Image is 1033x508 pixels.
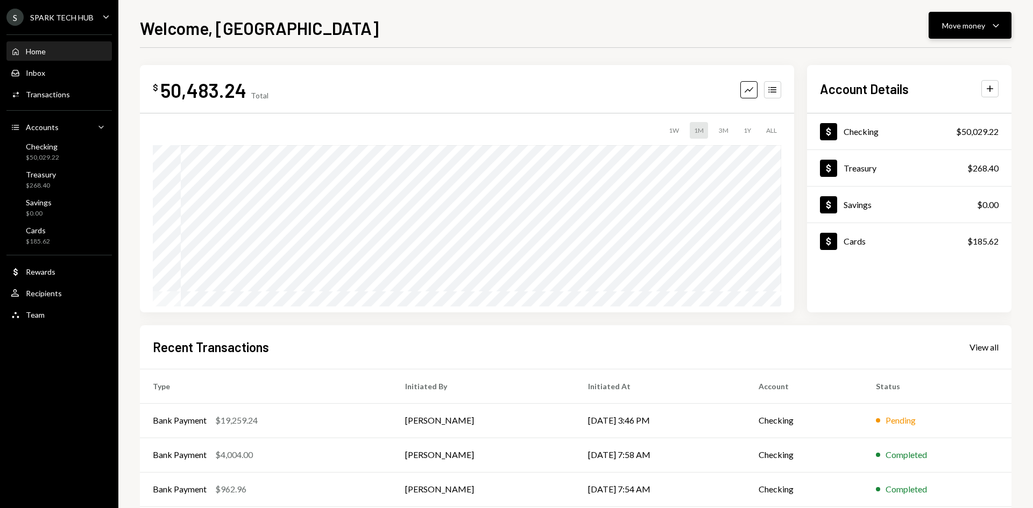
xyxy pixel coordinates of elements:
[820,80,909,98] h2: Account Details
[215,448,253,461] div: $4,004.00
[746,472,863,506] td: Checking
[942,20,985,31] div: Move money
[26,181,56,190] div: $268.40
[807,223,1011,259] a: Cards$185.62
[6,63,112,82] a: Inbox
[977,198,999,211] div: $0.00
[153,414,207,427] div: Bank Payment
[6,223,112,248] a: Cards$185.62
[26,123,59,132] div: Accounts
[251,91,268,100] div: Total
[929,12,1011,39] button: Move money
[6,305,112,324] a: Team
[886,414,916,427] div: Pending
[26,90,70,99] div: Transactions
[762,122,781,139] div: ALL
[392,472,575,506] td: [PERSON_NAME]
[6,139,112,164] a: Checking$50,029.22
[160,78,246,102] div: 50,483.24
[26,237,50,246] div: $185.62
[844,199,872,210] div: Savings
[26,153,59,162] div: $50,029.22
[6,84,112,104] a: Transactions
[153,82,158,93] div: $
[26,142,59,151] div: Checking
[26,310,45,319] div: Team
[739,122,755,139] div: 1Y
[153,448,207,461] div: Bank Payment
[140,17,379,39] h1: Welcome, [GEOGRAPHIC_DATA]
[714,122,733,139] div: 3M
[26,198,52,207] div: Savings
[6,41,112,61] a: Home
[807,187,1011,223] a: Savings$0.00
[746,369,863,403] th: Account
[26,209,52,218] div: $0.00
[140,369,392,403] th: Type
[6,9,24,26] div: S
[26,289,62,298] div: Recipients
[26,170,56,179] div: Treasury
[970,341,999,353] a: View all
[970,342,999,353] div: View all
[844,163,876,173] div: Treasury
[26,226,50,235] div: Cards
[26,68,45,77] div: Inbox
[746,403,863,438] td: Checking
[575,438,746,472] td: [DATE] 7:58 AM
[844,236,866,246] div: Cards
[575,369,746,403] th: Initiated At
[392,403,575,438] td: [PERSON_NAME]
[215,483,246,496] div: $962.96
[6,195,112,220] a: Savings$0.00
[956,125,999,138] div: $50,029.22
[575,403,746,438] td: [DATE] 3:46 PM
[746,438,863,472] td: Checking
[26,267,55,276] div: Rewards
[886,448,927,461] div: Completed
[807,113,1011,149] a: Checking$50,029.22
[392,438,575,472] td: [PERSON_NAME]
[6,117,112,137] a: Accounts
[664,122,683,139] div: 1W
[153,338,269,356] h2: Recent Transactions
[967,235,999,248] div: $185.62
[215,414,258,427] div: $19,259.24
[886,483,927,496] div: Completed
[863,369,1011,403] th: Status
[807,150,1011,186] a: Treasury$268.40
[392,369,575,403] th: Initiated By
[844,126,879,137] div: Checking
[6,262,112,281] a: Rewards
[967,162,999,175] div: $268.40
[690,122,708,139] div: 1M
[153,483,207,496] div: Bank Payment
[6,167,112,192] a: Treasury$268.40
[6,283,112,303] a: Recipients
[30,13,94,22] div: SPARK TECH HUB
[26,47,46,56] div: Home
[575,472,746,506] td: [DATE] 7:54 AM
